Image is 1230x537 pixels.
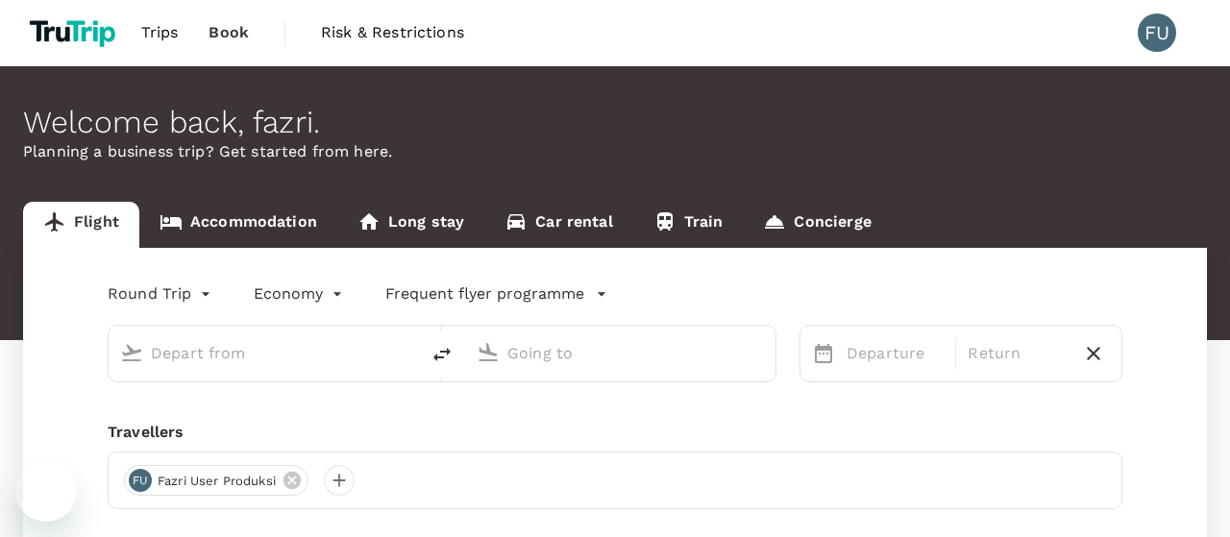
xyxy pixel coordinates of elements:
[743,202,891,248] a: Concierge
[385,282,607,305] button: Frequent flyer programme
[484,202,633,248] a: Car rental
[385,282,584,305] p: Frequent flyer programme
[847,342,944,365] p: Departure
[406,351,409,354] button: Open
[108,421,1122,444] div: Travellers
[254,279,347,309] div: Economy
[337,202,484,248] a: Long stay
[23,105,1207,140] div: Welcome back , fazri .
[15,460,77,522] iframe: Button to launch messaging window
[23,140,1207,163] p: Planning a business trip? Get started from here.
[968,342,1065,365] p: Return
[139,202,337,248] a: Accommodation
[23,202,139,248] a: Flight
[151,338,379,368] input: Depart from
[108,279,215,309] div: Round Trip
[419,331,465,378] button: delete
[146,472,287,491] span: fazri user produksi
[23,12,126,54] img: TruTrip logo
[129,469,152,492] div: FU
[209,21,249,44] span: Book
[1138,13,1176,52] div: FU
[762,351,766,354] button: Open
[633,202,744,248] a: Train
[141,21,179,44] span: Trips
[321,21,464,44] span: Risk & Restrictions
[507,338,735,368] input: Going to
[124,465,308,496] div: FUfazri user produksi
